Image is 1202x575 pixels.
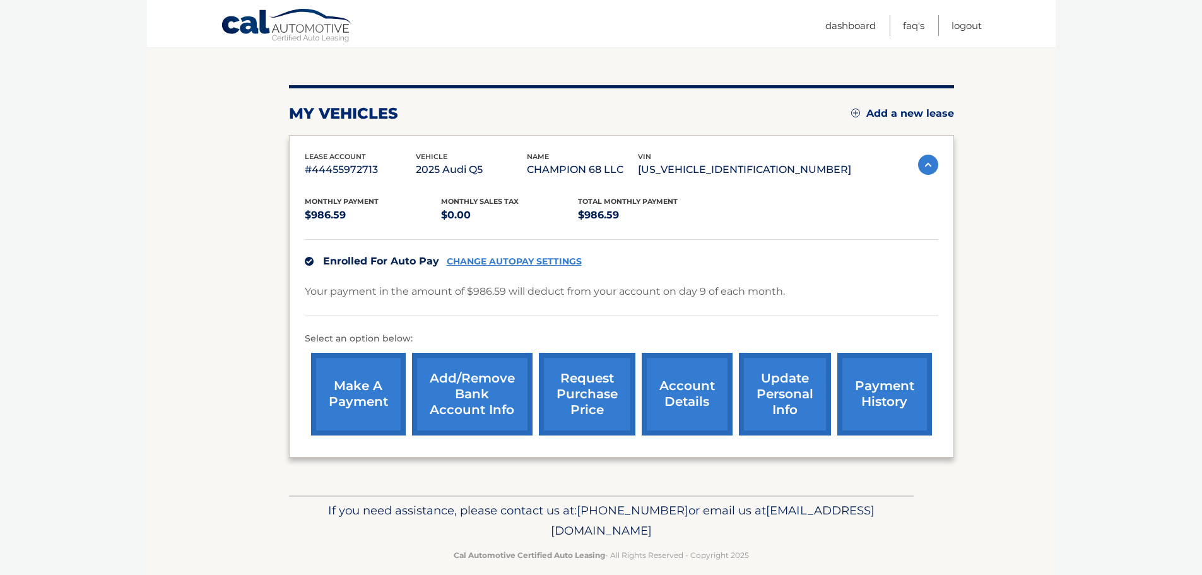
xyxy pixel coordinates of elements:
[527,161,638,179] p: CHAMPION 68 LLC
[578,197,678,206] span: Total Monthly Payment
[447,256,582,267] a: CHANGE AUTOPAY SETTINGS
[739,353,831,436] a: update personal info
[297,548,905,562] p: - All Rights Reserved - Copyright 2025
[305,206,442,224] p: $986.59
[305,161,416,179] p: #44455972713
[305,197,379,206] span: Monthly Payment
[305,331,938,347] p: Select an option below:
[454,550,605,560] strong: Cal Automotive Certified Auto Leasing
[918,155,938,175] img: accordion-active.svg
[577,503,688,518] span: [PHONE_NUMBER]
[527,152,549,161] span: name
[837,353,932,436] a: payment history
[578,206,715,224] p: $986.59
[412,353,533,436] a: Add/Remove bank account info
[289,104,398,123] h2: my vehicles
[305,283,785,300] p: Your payment in the amount of $986.59 will deduct from your account on day 9 of each month.
[416,161,527,179] p: 2025 Audi Q5
[851,109,860,117] img: add.svg
[638,152,651,161] span: vin
[441,197,519,206] span: Monthly sales Tax
[952,15,982,36] a: Logout
[825,15,876,36] a: Dashboard
[221,8,353,45] a: Cal Automotive
[305,257,314,266] img: check.svg
[642,353,733,436] a: account details
[441,206,578,224] p: $0.00
[416,152,447,161] span: vehicle
[297,501,905,541] p: If you need assistance, please contact us at: or email us at
[323,255,439,267] span: Enrolled For Auto Pay
[305,152,366,161] span: lease account
[903,15,924,36] a: FAQ's
[539,353,635,436] a: request purchase price
[638,161,851,179] p: [US_VEHICLE_IDENTIFICATION_NUMBER]
[311,353,406,436] a: make a payment
[851,107,954,120] a: Add a new lease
